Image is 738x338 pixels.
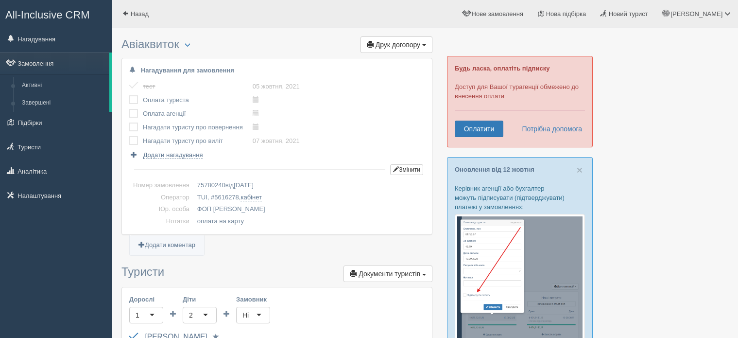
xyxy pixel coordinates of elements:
[17,77,109,94] a: Активні
[141,67,234,74] b: Нагадування для замовлення
[129,203,193,215] td: Юр. особа
[143,134,253,148] td: Нагадати туристу про виліт
[455,166,534,173] a: Оновлення від 12 жовтня
[455,121,503,137] a: Оплатити
[129,295,163,304] label: Дорослі
[121,266,432,282] h3: Туристи
[130,235,204,255] a: Додати коментар
[136,310,139,320] div: 1
[0,0,111,27] a: All-Inclusive CRM
[17,94,109,112] a: Завершені
[234,181,254,189] span: [DATE]
[129,192,193,204] td: Оператор
[214,194,239,201] span: 5616278
[5,9,90,21] span: All-Inclusive CRM
[390,164,423,175] button: Змінити
[360,36,432,53] button: Друк договору
[121,38,432,53] h3: Авіаквиток
[189,310,193,320] div: 2
[455,184,585,212] p: Керівник агенції або бухгалтер можуть підписувати (підтверджувати) платежі у замовленнях:
[143,151,203,159] span: Додати нагадування
[129,150,203,160] a: Додати нагадування
[193,179,425,192] td: від
[193,192,425,204] td: TUI, # ,
[242,310,249,320] div: Ні
[236,295,270,304] label: Замовник
[193,215,425,228] td: оплата на карту
[670,10,722,18] span: [PERSON_NAME]
[143,121,253,134] td: Нагадати туристу про повернення
[143,93,253,107] td: Оплата туриста
[359,270,420,278] span: Документи туристів
[143,80,253,93] td: тест
[376,41,420,49] span: Друк договору
[455,65,549,72] b: Будь ласка, оплатіть підписку
[577,164,583,176] span: ×
[193,203,425,215] td: ФОП [PERSON_NAME]
[253,137,300,144] a: 07 жовтня, 2021
[472,10,523,18] span: Нове замовлення
[447,56,593,147] div: Доступ для Вашої турагенції обмежено до внесення оплати
[183,295,217,304] label: Діти
[143,107,253,121] td: Оплата агенції
[131,10,149,18] span: Назад
[609,10,648,18] span: Новий турист
[240,194,261,201] a: кабінет
[577,165,583,175] button: Close
[515,121,583,137] a: Потрібна допомога
[546,10,586,18] span: Нова підбірка
[253,83,300,90] a: 05 жовтня, 2021
[129,215,193,228] td: Нотатки
[197,181,225,189] span: 75780240
[129,179,193,192] td: Номер замовлення
[343,266,432,282] button: Документи туристів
